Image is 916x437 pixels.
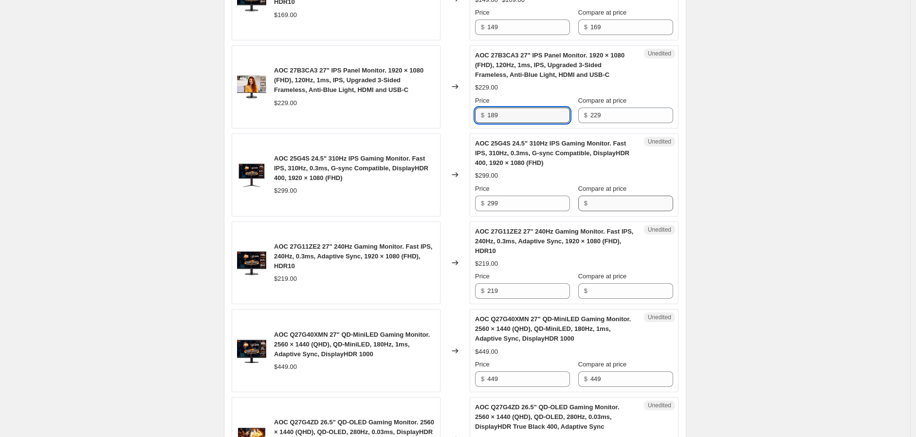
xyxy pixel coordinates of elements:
[475,259,498,269] div: $219.00
[481,287,484,294] span: $
[274,243,432,270] span: AOC 27G11ZE2 27" 240Hz Gaming Monitor. Fast IPS, 240Hz, 0.3ms, Adaptive Sync, 1920 × 1080 (FHD), ...
[648,138,671,146] span: Unedited
[648,226,671,234] span: Unedited
[274,331,430,358] span: AOC Q27G40XMN 27" QD-MiniLED Gaming Monitor. 2560 × 1440 (QHD), QD-MiniLED, 180Hz, 1ms, Adaptive ...
[584,287,587,294] span: $
[584,111,587,119] span: $
[481,111,484,119] span: $
[481,200,484,207] span: $
[648,50,671,57] span: Unedited
[475,9,490,16] span: Price
[475,171,498,181] div: $299.00
[475,228,633,255] span: AOC 27G11ZE2 27" 240Hz Gaming Monitor. Fast IPS, 240Hz, 0.3ms, Adaptive Sync, 1920 × 1080 (FHD), ...
[237,160,266,189] img: 06f20b4ac81b98e22270e1b45e9d5aea_80x.png
[475,273,490,280] span: Price
[274,155,428,182] span: AOC 25G4S 24.5" 310Hz IPS Gaming Monitor. Fast IPS, 310Hz, 0.3ms, G-sync Compatible, DisplayHDR 4...
[475,140,629,166] span: AOC 25G4S 24.5" 310Hz IPS Gaming Monitor. Fast IPS, 310Hz, 0.3ms, G-sync Compatible, DisplayHDR 4...
[237,248,266,277] img: 7866c0da9d6fb1d6505a53b5c2bd4d25_abe4b745-4405-4df3-aae4-7d3118fd167f_80x.png
[648,313,671,321] span: Unedited
[475,52,624,78] span: AOC 27B3CA3 27" IPS Panel Monitor. 1920 × 1080 (FHD), 120Hz, 1ms, IPS, Upgraded 3-Sided Frameless...
[237,336,266,365] img: a986cbe8163a36ecd2e293f446736d7b_80x.png
[648,401,671,409] span: Unedited
[475,83,498,92] div: $229.00
[578,9,627,16] span: Compare at price
[475,315,631,342] span: AOC Q27G40XMN 27" QD-MiniLED Gaming Monitor. 2560 × 1440 (QHD), QD-MiniLED, 180Hz, 1ms, Adaptive ...
[584,200,587,207] span: $
[578,97,627,104] span: Compare at price
[481,23,484,31] span: $
[475,361,490,368] span: Price
[584,375,587,382] span: $
[475,347,498,357] div: $449.00
[274,362,297,372] div: $449.00
[274,186,297,196] div: $299.00
[481,375,484,382] span: $
[274,10,297,20] div: $169.00
[274,274,297,284] div: $219.00
[584,23,587,31] span: $
[578,185,627,192] span: Compare at price
[475,185,490,192] span: Price
[475,97,490,104] span: Price
[274,67,423,93] span: AOC 27B3CA3 27" IPS Panel Monitor. 1920 × 1080 (FHD), 120Hz, 1ms, IPS, Upgraded 3-Sided Frameless...
[274,98,297,108] div: $229.00
[475,403,620,430] span: AOC Q27G4ZD 26.5" QD-OLED Gaming Monitor. 2560 × 1440 (QHD), QD-OLED, 280Hz, 0.03ms, DisplayHDR T...
[237,72,266,101] img: 08fd1d7128eed9692efe27f13aaf599f_4964a786-246f-4abf-bbe4-0311a0a4e978_80x.png
[578,361,627,368] span: Compare at price
[578,273,627,280] span: Compare at price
